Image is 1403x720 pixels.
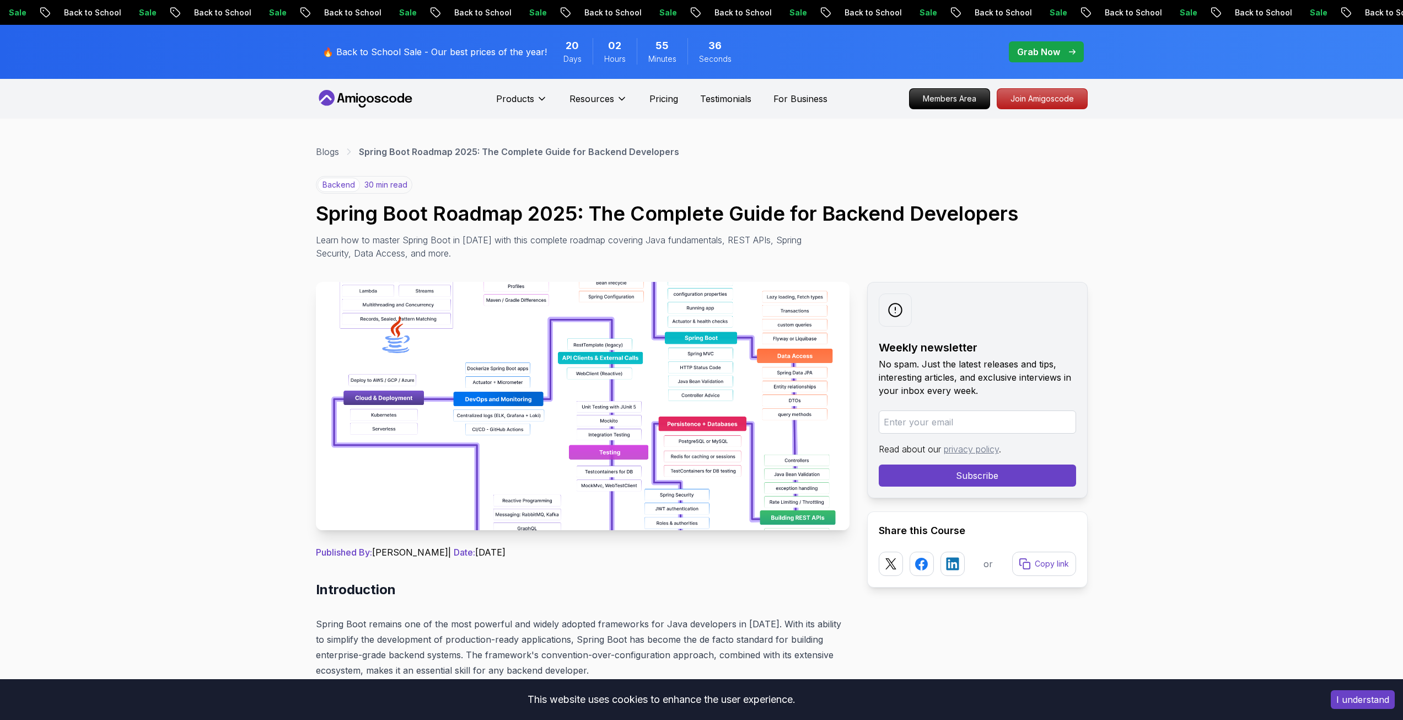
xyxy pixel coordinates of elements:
[316,233,810,260] p: Learn how to master Spring Boot in [DATE] with this complete roadmap covering Java fundamentals, ...
[778,7,814,18] p: Sale
[443,7,518,18] p: Back to School
[318,178,360,192] p: backend
[655,38,669,54] span: 55 Minutes
[879,442,1076,456] p: Read about our .
[573,7,648,18] p: Back to School
[1094,7,1169,18] p: Back to School
[879,358,1076,397] p: No spam. Just the latest releases and tips, interesting articles, and exclusive interviews in you...
[1039,7,1074,18] p: Sale
[834,7,909,18] p: Back to School
[648,54,676,65] span: Minutes
[53,7,128,18] p: Back to School
[359,145,679,158] p: Spring Boot Roadmap 2025: The Complete Guide for Backend Developers
[1169,7,1204,18] p: Sale
[316,546,850,559] p: [PERSON_NAME] | [DATE]
[316,547,372,558] span: Published By:
[944,444,999,455] a: privacy policy
[703,7,778,18] p: Back to School
[518,7,553,18] p: Sale
[563,54,582,65] span: Days
[388,7,423,18] p: Sale
[322,45,547,58] p: 🔥 Back to School Sale - Our best prices of the year!
[909,88,990,109] a: Members Area
[183,7,258,18] p: Back to School
[1035,558,1069,569] p: Copy link
[1017,45,1060,58] p: Grab Now
[496,92,547,114] button: Products
[773,92,827,105] a: For Business
[496,92,534,105] p: Products
[649,92,678,105] a: Pricing
[454,547,475,558] span: Date:
[316,616,850,678] p: Spring Boot remains one of the most powerful and widely adopted frameworks for Java developers in...
[258,7,293,18] p: Sale
[8,687,1314,712] div: This website uses cookies to enhance the user experience.
[313,7,388,18] p: Back to School
[909,7,944,18] p: Sale
[879,340,1076,355] h2: Weekly newsletter
[1331,690,1395,709] button: Accept cookies
[364,179,407,190] p: 30 min read
[316,145,339,158] a: Blogs
[879,523,1076,538] h2: Share this Course
[910,89,990,109] p: Members Area
[316,282,850,530] img: Spring Boot Roadmap 2025: The Complete Guide for Backend Developers thumbnail
[316,581,850,599] h2: Introduction
[569,92,627,114] button: Resources
[879,465,1076,487] button: Subscribe
[608,38,621,54] span: 2 Hours
[1224,7,1299,18] p: Back to School
[1299,7,1334,18] p: Sale
[128,7,163,18] p: Sale
[1012,552,1076,576] button: Copy link
[997,89,1087,109] p: Join Amigoscode
[708,38,722,54] span: 36 Seconds
[699,54,732,65] span: Seconds
[648,7,684,18] p: Sale
[569,92,614,105] p: Resources
[700,92,751,105] a: Testimonials
[604,54,626,65] span: Hours
[316,202,1088,225] h1: Spring Boot Roadmap 2025: The Complete Guide for Backend Developers
[997,88,1088,109] a: Join Amigoscode
[964,7,1039,18] p: Back to School
[983,557,993,570] p: or
[566,38,579,54] span: 20 Days
[879,410,1076,434] input: Enter your email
